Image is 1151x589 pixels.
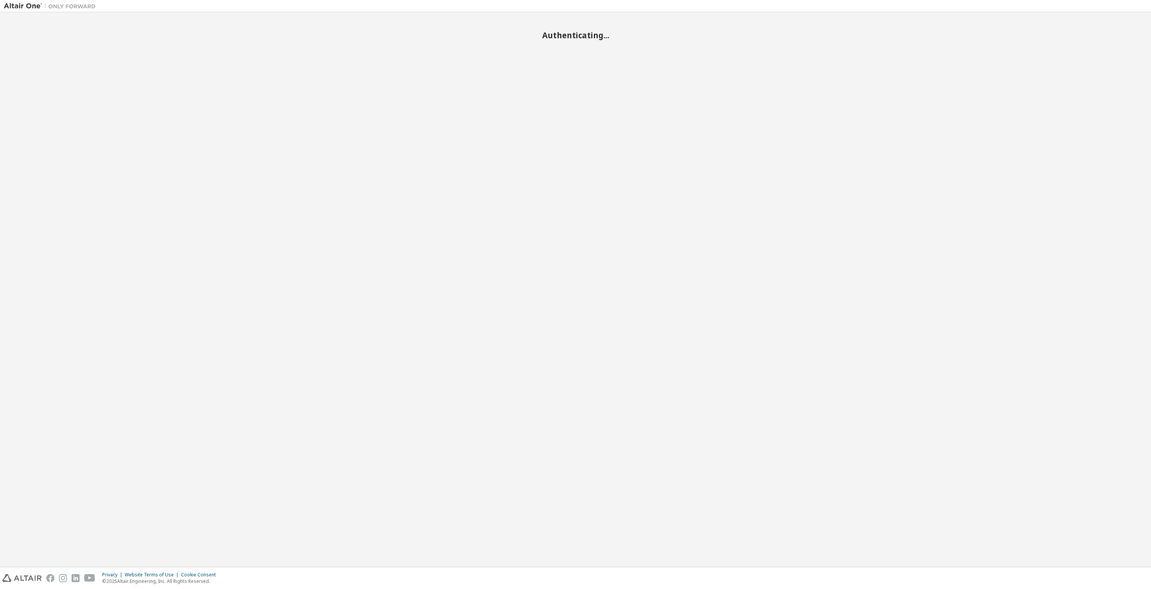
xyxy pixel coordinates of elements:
[4,2,99,10] img: Altair One
[181,572,220,578] div: Cookie Consent
[4,30,1147,40] h2: Authenticating...
[84,574,95,582] img: youtube.svg
[2,574,42,582] img: altair_logo.svg
[46,574,54,582] img: facebook.svg
[102,578,220,584] p: © 2025 Altair Engineering, Inc. All Rights Reserved.
[59,574,67,582] img: instagram.svg
[125,572,181,578] div: Website Terms of Use
[72,574,80,582] img: linkedin.svg
[102,572,125,578] div: Privacy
